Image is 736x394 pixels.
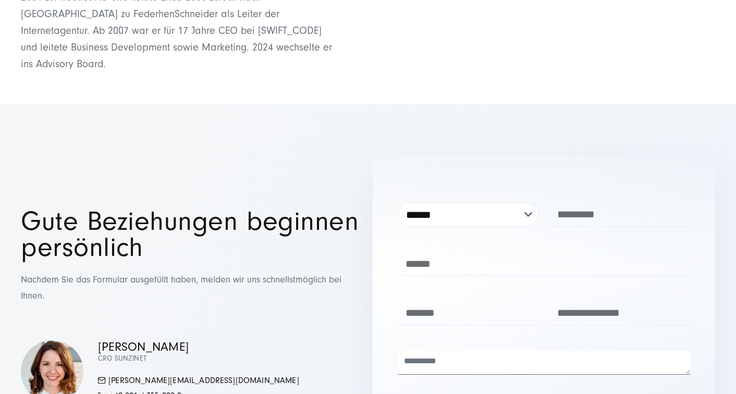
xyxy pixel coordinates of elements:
[21,272,363,304] p: Nachdem Sie das Formular ausgefüllt haben, melden wir uns schnellstmöglich bei Ihnen.
[98,376,299,385] a: [PERSON_NAME][EMAIL_ADDRESS][DOMAIN_NAME]
[98,353,299,364] p: CRO SUNZINET
[98,340,299,353] p: [PERSON_NAME]
[21,208,363,261] h1: Gute Beziehungen beginnen persönlich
